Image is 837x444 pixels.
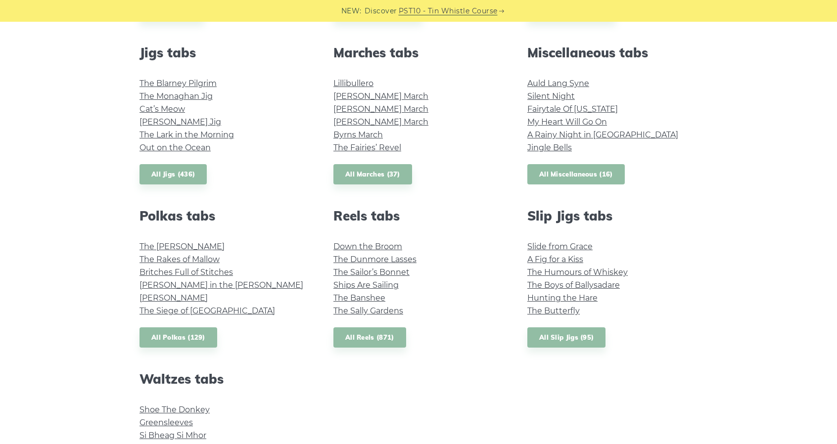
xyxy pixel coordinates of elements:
a: Si­ Bheag Si­ Mhor [139,431,206,440]
h2: Jigs tabs [139,45,310,60]
a: Britches Full of Stitches [139,267,233,277]
a: The Boys of Ballysadare [527,280,620,290]
a: The Rakes of Mallow [139,255,220,264]
a: A Rainy Night in [GEOGRAPHIC_DATA] [527,130,678,139]
a: The Monaghan Jig [139,91,213,101]
a: All Polkas (129) [139,327,217,348]
a: Out on the Ocean [139,143,211,152]
a: A Fig for a Kiss [527,255,583,264]
span: Discover [365,5,397,17]
a: Auld Lang Syne [527,79,589,88]
a: [PERSON_NAME] [139,293,208,303]
a: All Reels (871) [333,327,406,348]
h2: Miscellaneous tabs [527,45,697,60]
a: The Butterfly [527,306,580,315]
a: All Miscellaneous (16) [527,164,625,184]
a: The Humours of Whiskey [527,267,628,277]
a: Cat’s Meow [139,104,185,114]
span: NEW: [341,5,362,17]
h2: Slip Jigs tabs [527,208,697,223]
a: Lillibullero [333,79,373,88]
a: Shoe The Donkey [139,405,210,414]
a: Silent Night [527,91,575,101]
a: The Lark in the Morning [139,130,234,139]
a: Greensleeves [139,418,193,427]
h2: Waltzes tabs [139,371,310,387]
a: The Dunmore Lasses [333,255,417,264]
a: [PERSON_NAME] March [333,91,428,101]
a: Jingle Bells [527,143,572,152]
a: All Slip Jigs (95) [527,327,605,348]
a: The Siege of [GEOGRAPHIC_DATA] [139,306,275,315]
a: Byrns March [333,130,383,139]
a: [PERSON_NAME] in the [PERSON_NAME] [139,280,303,290]
a: [PERSON_NAME] Jig [139,117,221,127]
a: Ships Are Sailing [333,280,399,290]
a: Down the Broom [333,242,402,251]
h2: Polkas tabs [139,208,310,223]
a: [PERSON_NAME] March [333,117,428,127]
a: All Marches (37) [333,164,412,184]
a: The Sally Gardens [333,306,403,315]
a: The Blarney Pilgrim [139,79,217,88]
a: The Sailor’s Bonnet [333,267,410,277]
h2: Marches tabs [333,45,504,60]
a: Slide from Grace [527,242,593,251]
a: PST10 - Tin Whistle Course [399,5,498,17]
a: Hunting the Hare [527,293,598,303]
h2: Reels tabs [333,208,504,223]
a: My Heart Will Go On [527,117,607,127]
a: The Fairies’ Revel [333,143,401,152]
a: The [PERSON_NAME] [139,242,225,251]
a: Fairytale Of [US_STATE] [527,104,618,114]
a: [PERSON_NAME] March [333,104,428,114]
a: All Jigs (436) [139,164,207,184]
a: The Banshee [333,293,385,303]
